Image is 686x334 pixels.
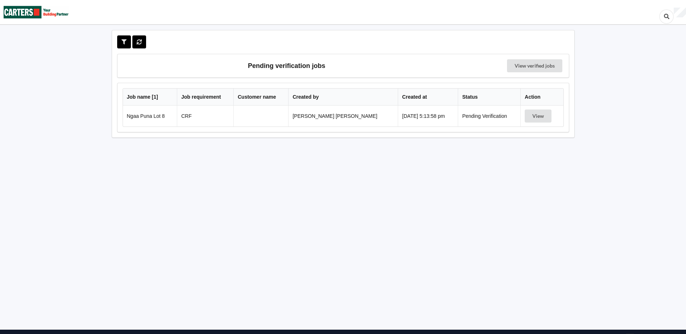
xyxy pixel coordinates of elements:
[288,89,398,106] th: Created by
[123,89,177,106] th: Job name [ 1 ]
[177,106,233,127] td: CRF
[288,106,398,127] td: [PERSON_NAME] [PERSON_NAME]
[458,89,520,106] th: Status
[458,106,520,127] td: Pending Verification
[123,106,177,127] td: Ngaa Puna Lot 8
[507,59,562,72] a: View verified jobs
[674,8,686,18] div: User Profile
[398,89,458,106] th: Created at
[525,113,553,119] a: View
[4,0,69,24] img: Carters
[398,106,458,127] td: [DATE] 5:13:58 pm
[123,59,451,72] h3: Pending verification jobs
[177,89,233,106] th: Job requirement
[520,89,563,106] th: Action
[233,89,288,106] th: Customer name
[525,110,551,123] button: View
